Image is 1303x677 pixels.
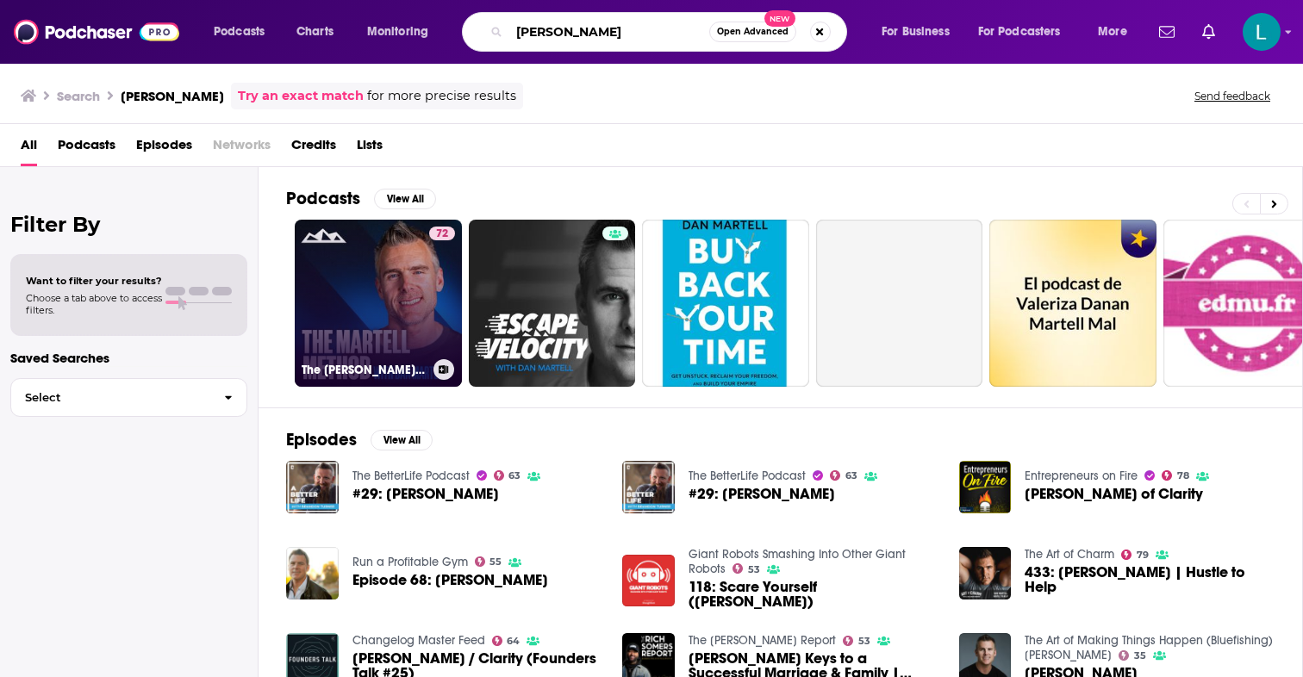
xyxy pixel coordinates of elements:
a: 35 [1119,650,1146,661]
span: for more precise results [367,86,516,106]
a: Dan Martell of Clarity [1025,487,1203,501]
span: New [764,10,795,27]
a: Episodes [136,131,192,166]
span: 53 [748,566,760,574]
span: Logged in as luca86468 [1243,13,1281,51]
p: Saved Searches [10,350,247,366]
span: 64 [507,637,520,645]
a: The Rich Somers Report [689,633,836,648]
a: Changelog Master Feed [352,633,485,648]
a: 53 [733,563,760,574]
h3: Search [57,88,100,104]
button: Select [10,378,247,417]
span: Networks [213,131,271,166]
span: Choose a tab above to access filters. [26,292,162,316]
img: Dan Martell of Clarity [959,461,1012,513]
button: open menu [1086,18,1149,46]
a: Charts [285,18,344,46]
button: open menu [870,18,971,46]
img: #29: Dan Martell [622,461,675,513]
a: Lists [357,131,383,166]
span: For Podcasters [978,20,1061,44]
img: Podchaser - Follow, Share and Rate Podcasts [14,16,179,48]
a: 64 [492,636,521,646]
input: Search podcasts, credits, & more... [509,18,709,46]
span: 433: [PERSON_NAME] | Hustle to Help [1025,565,1275,594]
a: All [21,131,37,166]
a: 63 [830,470,857,481]
span: 118: Scare Yourself ([PERSON_NAME]) [689,580,938,609]
a: Podcasts [58,131,115,166]
a: The BetterLife Podcast [689,469,806,483]
button: Send feedback [1189,89,1275,103]
a: Episode 68: Dan Martell [352,573,548,587]
a: Show notifications dropdown [1195,17,1222,47]
span: Charts [296,20,334,44]
div: Search podcasts, credits, & more... [478,12,863,52]
span: 55 [489,558,502,566]
a: Entrepreneurs on Fire [1025,469,1138,483]
a: 72The [PERSON_NAME] Method w/ [PERSON_NAME] [295,220,462,387]
img: 433: Dan Martell | Hustle to Help [959,547,1012,599]
button: open menu [355,18,451,46]
span: 63 [508,472,521,480]
a: 63 [494,470,521,481]
a: Giant Robots Smashing Into Other Giant Robots [689,547,906,576]
span: Podcasts [214,20,265,44]
span: More [1098,20,1127,44]
a: 78 [1162,470,1189,481]
span: 35 [1134,652,1146,660]
span: Select [11,392,210,403]
span: 63 [845,472,857,480]
span: 72 [436,226,448,243]
a: The BetterLife Podcast [352,469,470,483]
button: View All [374,189,436,209]
a: EpisodesView All [286,429,433,450]
a: 53 [843,636,870,646]
img: #29: Dan Martell [286,461,339,513]
span: [PERSON_NAME] of Clarity [1025,487,1203,501]
span: For Business [882,20,950,44]
a: Show notifications dropdown [1152,17,1181,47]
a: Credits [291,131,336,166]
h2: Filter By [10,212,247,237]
img: User Profile [1243,13,1281,51]
button: open menu [967,18,1086,46]
span: #29: [PERSON_NAME] [352,487,499,501]
h3: [PERSON_NAME] [121,88,224,104]
a: PodcastsView All [286,188,436,209]
span: 78 [1177,472,1189,480]
span: 79 [1137,551,1149,559]
a: 79 [1121,550,1149,560]
a: 55 [475,556,502,567]
a: The Art of Charm [1025,547,1114,562]
h2: Podcasts [286,188,360,209]
a: 72 [429,227,455,240]
h2: Episodes [286,429,357,450]
a: The Art of Making Things Happen (Bluefishing) Steve Sims [1025,633,1273,662]
button: Show profile menu [1243,13,1281,51]
span: 53 [858,637,870,645]
h3: The [PERSON_NAME] Method w/ [PERSON_NAME] [302,363,427,377]
button: View All [371,430,433,450]
img: 118: Scare Yourself (Dan Martell) [622,555,675,607]
a: 118: Scare Yourself (Dan Martell) [689,580,938,609]
img: Episode 68: Dan Martell [286,547,339,599]
a: #29: Dan Martell [352,487,499,501]
span: #29: [PERSON_NAME] [689,487,835,501]
a: Try an exact match [238,86,364,106]
span: Open Advanced [717,28,789,36]
span: Episode 68: [PERSON_NAME] [352,573,548,587]
a: #29: Dan Martell [689,487,835,501]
